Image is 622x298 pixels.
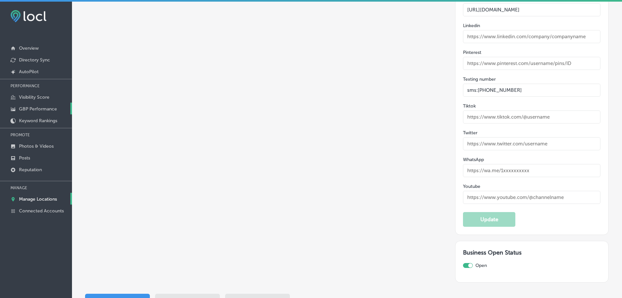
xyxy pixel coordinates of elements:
[463,249,600,256] h3: Business Open Status
[463,23,600,28] label: Linkedin
[463,50,600,55] label: Pinterest
[463,3,600,16] input: https://www.instagram.com/username
[463,103,600,109] label: Tiktok
[10,17,16,22] img: website_grey.svg
[463,57,600,70] input: https://www.pinterest.com/username/pins/ID
[463,164,600,177] input: https://wa.me/1xxxxxxxxxx
[19,94,49,100] p: Visibility Score
[463,30,600,43] input: https://www.linkedin.com/company/companyname
[463,76,600,82] label: Texting number
[475,263,487,268] label: Open
[463,157,600,162] label: WhatsApp
[19,57,50,63] p: Directory Sync
[463,130,600,136] label: Twitter
[463,84,600,97] input: sms:+1xxxxxxxxxx
[19,45,39,51] p: Overview
[18,38,23,43] img: tab_domain_overview_orange.svg
[463,110,600,124] input: https://www.tiktok.com/@username
[19,143,54,149] p: Photos & Videos
[19,69,39,74] p: AutoPilot
[19,196,57,202] p: Manage Locations
[463,137,600,150] input: https://www.twitter.com/username
[463,184,600,189] label: Youtube
[19,155,30,161] p: Posts
[463,191,600,204] input: https://www.youtube.com/@channelname
[18,10,32,16] div: v 4.0.25
[10,10,16,16] img: logo_orange.svg
[19,106,57,112] p: GBP Performance
[10,10,46,22] img: fda3e92497d09a02dc62c9cd864e3231.png
[72,39,110,43] div: Keywords by Traffic
[25,39,59,43] div: Domain Overview
[19,208,64,214] p: Connected Accounts
[65,38,70,43] img: tab_keywords_by_traffic_grey.svg
[17,17,72,22] div: Domain: [DOMAIN_NAME]
[19,167,42,173] p: Reputation
[463,212,515,227] button: Update
[19,118,57,124] p: Keyword Rankings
